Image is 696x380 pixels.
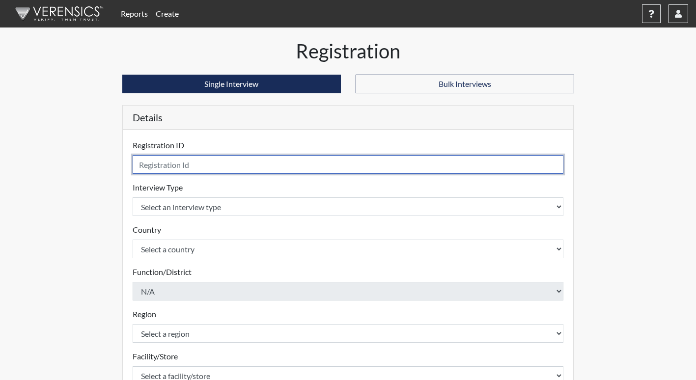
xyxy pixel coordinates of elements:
[133,266,192,278] label: Function/District
[133,155,564,174] input: Insert a Registration ID, which needs to be a unique alphanumeric value for each interviewee
[133,351,178,362] label: Facility/Store
[152,4,183,24] a: Create
[117,4,152,24] a: Reports
[133,139,184,151] label: Registration ID
[133,308,156,320] label: Region
[356,75,574,93] button: Bulk Interviews
[122,75,341,93] button: Single Interview
[133,224,161,236] label: Country
[122,39,574,63] h1: Registration
[123,106,574,130] h5: Details
[133,182,183,193] label: Interview Type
